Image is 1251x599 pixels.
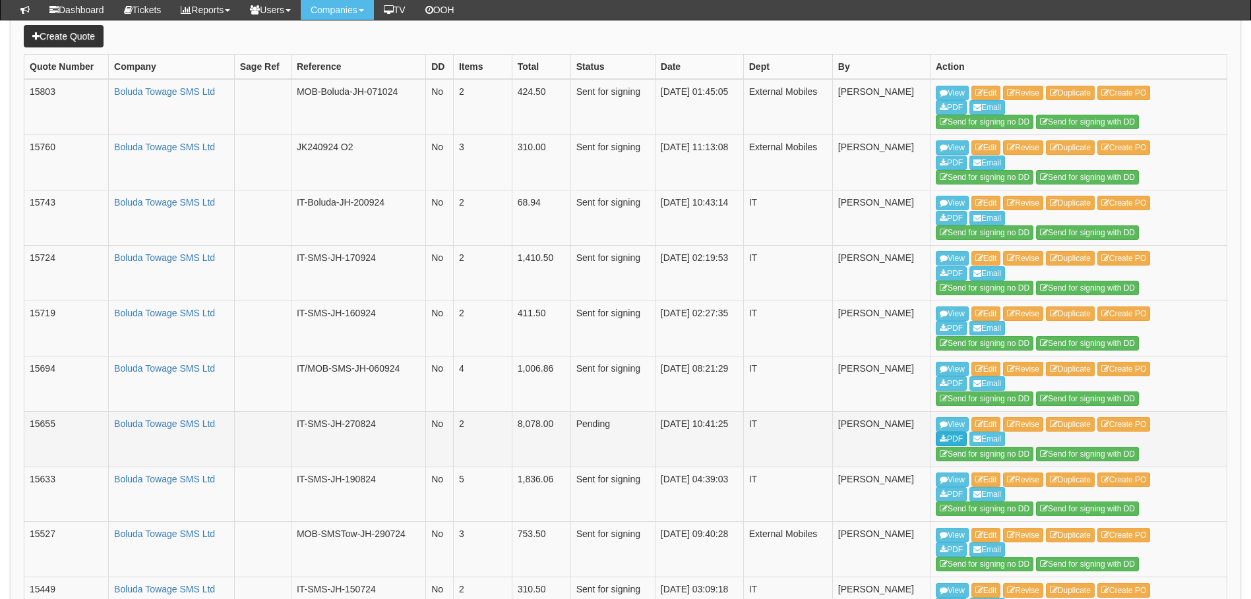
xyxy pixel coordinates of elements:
[1046,472,1095,487] a: Duplicate
[832,411,930,467] td: [PERSON_NAME]
[291,300,425,356] td: IT-SMS-JH-160924
[1003,306,1043,321] a: Revise
[291,55,425,80] th: Reference
[832,300,930,356] td: [PERSON_NAME]
[114,584,215,594] a: Boluda Towage SMS Ltd
[971,528,1001,542] a: Edit
[1046,86,1095,100] a: Duplicate
[743,467,832,522] td: IT
[24,411,109,467] td: 15655
[971,86,1001,100] a: Edit
[743,245,832,300] td: IT
[512,190,570,246] td: 68.94
[936,281,1033,295] a: Send for signing no DD
[426,522,454,577] td: No
[971,306,1001,321] a: Edit
[453,411,512,467] td: 2
[1003,528,1043,542] a: Revise
[570,135,655,190] td: Sent for signing
[655,190,743,246] td: [DATE] 10:43:14
[426,356,454,411] td: No
[936,225,1033,240] a: Send for signing no DD
[1036,501,1139,516] a: Send for signing with DD
[1003,362,1043,376] a: Revise
[1097,362,1151,376] a: Create PO
[512,245,570,300] td: 1,410.50
[936,432,967,446] a: PDF
[1097,417,1151,432] a: Create PO
[1046,196,1095,210] a: Duplicate
[24,25,104,47] a: Create Quote
[1003,140,1043,155] a: Revise
[1097,86,1151,100] a: Create PO
[426,190,454,246] td: No
[1003,583,1043,598] a: Revise
[24,300,109,356] td: 15719
[1097,306,1151,321] a: Create PO
[1046,362,1095,376] a: Duplicate
[114,308,215,318] a: Boluda Towage SMS Ltd
[743,135,832,190] td: External Mobiles
[936,542,967,557] a: PDF
[1003,472,1043,487] a: Revise
[453,245,512,300] td: 2
[743,79,832,134] td: External Mobiles
[936,115,1033,129] a: Send for signing no DD
[655,467,743,522] td: [DATE] 04:39:03
[1046,251,1095,266] a: Duplicate
[936,266,967,281] a: PDF
[453,356,512,411] td: 4
[24,79,109,134] td: 15803
[426,467,454,522] td: No
[971,140,1001,155] a: Edit
[936,306,969,321] a: View
[1046,306,1095,321] a: Duplicate
[1003,417,1043,432] a: Revise
[832,135,930,190] td: [PERSON_NAME]
[570,356,655,411] td: Sent for signing
[832,522,930,577] td: [PERSON_NAME]
[114,363,215,374] a: Boluda Towage SMS Ltd
[936,487,967,501] a: PDF
[832,55,930,80] th: By
[1097,140,1151,155] a: Create PO
[291,190,425,246] td: IT-Boluda-JH-200924
[426,79,454,134] td: No
[24,356,109,411] td: 15694
[1036,115,1139,129] a: Send for signing with DD
[1097,528,1151,542] a: Create PO
[114,528,215,539] a: Boluda Towage SMS Ltd
[1097,472,1151,487] a: Create PO
[655,522,743,577] td: [DATE] 09:40:28
[936,447,1033,461] a: Send for signing no DD
[512,55,570,80] th: Total
[291,356,425,411] td: IT/MOB-SMS-JH-060924
[426,245,454,300] td: No
[969,211,1005,225] a: Email
[936,472,969,487] a: View
[1036,336,1139,351] a: Send for signing with DD
[655,55,743,80] th: Date
[1097,196,1151,210] a: Create PO
[1003,196,1043,210] a: Revise
[291,79,425,134] td: MOB-Boluda-JH-071024
[512,411,570,467] td: 8,078.00
[936,156,967,170] a: PDF
[971,417,1001,432] a: Edit
[570,467,655,522] td: Sent for signing
[1036,225,1139,240] a: Send for signing with DD
[570,79,655,134] td: Sent for signing
[512,79,570,134] td: 424.50
[936,336,1033,351] a: Send for signing no DD
[1046,417,1095,432] a: Duplicate
[114,252,215,263] a: Boluda Towage SMS Ltd
[832,190,930,246] td: [PERSON_NAME]
[1036,170,1139,185] a: Send for signing with DD
[743,300,832,356] td: IT
[24,135,109,190] td: 15760
[832,356,930,411] td: [PERSON_NAME]
[936,321,967,335] a: PDF
[971,583,1001,598] a: Edit
[24,245,109,300] td: 15724
[24,522,109,577] td: 15527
